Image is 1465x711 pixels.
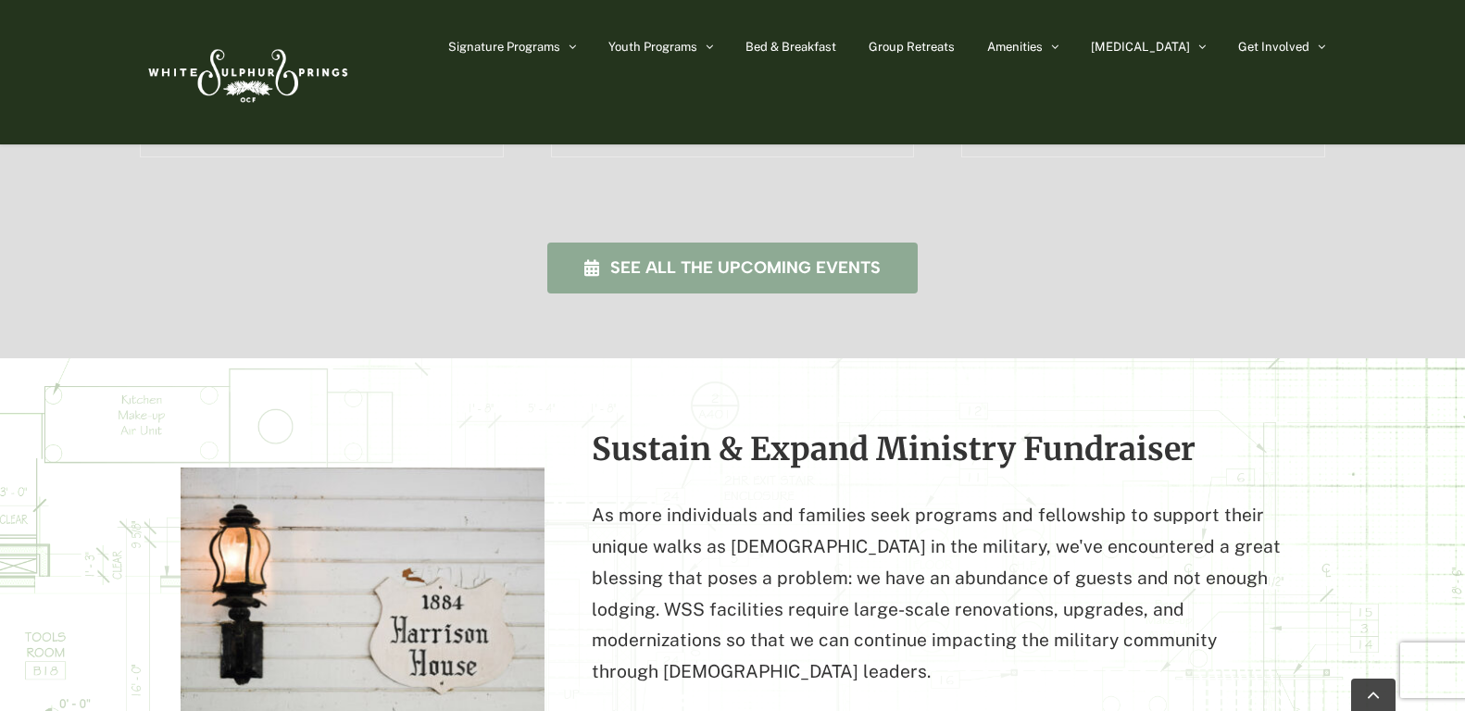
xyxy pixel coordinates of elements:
span: Get Involved [1238,41,1309,53]
span: Group Retreats [869,41,955,53]
span: Bed & Breakfast [745,41,836,53]
h2: Sustain & Expand Ministry Fundraiser [592,432,1284,466]
span: See all the upcoming events [610,258,881,278]
a: See all the upcoming events [547,243,919,293]
img: White Sulphur Springs Logo [140,29,353,116]
span: Youth Programs [608,41,697,53]
span: Amenities [987,41,1043,53]
span: [MEDICAL_DATA] [1091,41,1190,53]
p: As more individuals and families seek programs and fellowship to support their unique walks as [D... [592,500,1284,688]
span: Signature Programs [448,41,560,53]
